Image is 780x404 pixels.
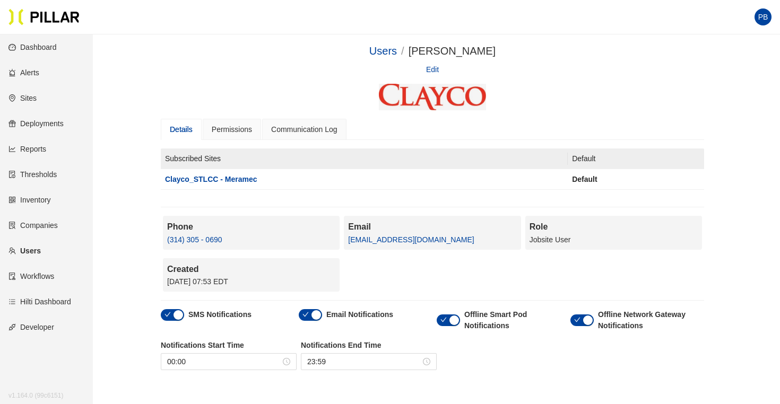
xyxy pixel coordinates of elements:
[8,323,54,331] a: apiDeveloper
[161,148,568,169] th: Subscribed Sites
[572,175,597,183] span: Default
[8,221,58,230] a: solutionCompanies
[167,356,281,367] input: 00:00
[530,220,698,233] div: Role
[440,317,447,323] span: check
[426,64,439,75] a: Edit
[302,311,309,318] span: check
[568,148,704,169] th: Default
[530,234,698,245] div: Jobsite User
[8,94,37,102] a: environmentSites
[8,119,64,128] a: giftDeployments
[167,220,335,233] div: Phone
[401,45,404,57] span: /
[271,124,337,135] div: Communication Log
[188,309,252,320] label: SMS Notifications
[8,43,57,51] a: dashboardDashboard
[301,340,437,351] label: Notifications End Time
[409,45,496,57] span: [PERSON_NAME]
[161,340,297,351] label: Notifications Start Time
[8,145,46,153] a: line-chartReports
[164,311,171,318] span: check
[379,84,486,110] img: Clayco Construction
[8,8,80,25] img: Pillar Technologies
[8,170,57,179] a: exceptionThresholds
[167,262,335,276] div: Created
[326,309,393,320] label: Email Notifications
[8,247,41,255] a: teamUsers
[369,45,397,57] a: Users
[348,220,516,233] div: Email
[348,235,474,244] a: [EMAIL_ADDRESS][DOMAIN_NAME]
[167,235,222,244] a: (314) 305 - 0690
[8,196,51,204] a: qrcodeInventory
[165,175,257,183] a: Clayco_STLCC - Meramec
[167,276,335,287] div: [DATE] 07:53 EDT
[307,356,421,367] input: 23:59
[8,68,39,77] a: alertAlerts
[598,309,704,331] label: Offline Network Gateway Notifications
[8,297,71,306] a: barsHilti Dashboard
[170,124,193,135] div: Details
[8,272,54,280] a: auditWorkflows
[574,317,580,323] span: check
[212,124,252,135] div: Permissions
[464,309,570,331] label: Offline Smart Pod Notifications
[758,8,768,25] span: PB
